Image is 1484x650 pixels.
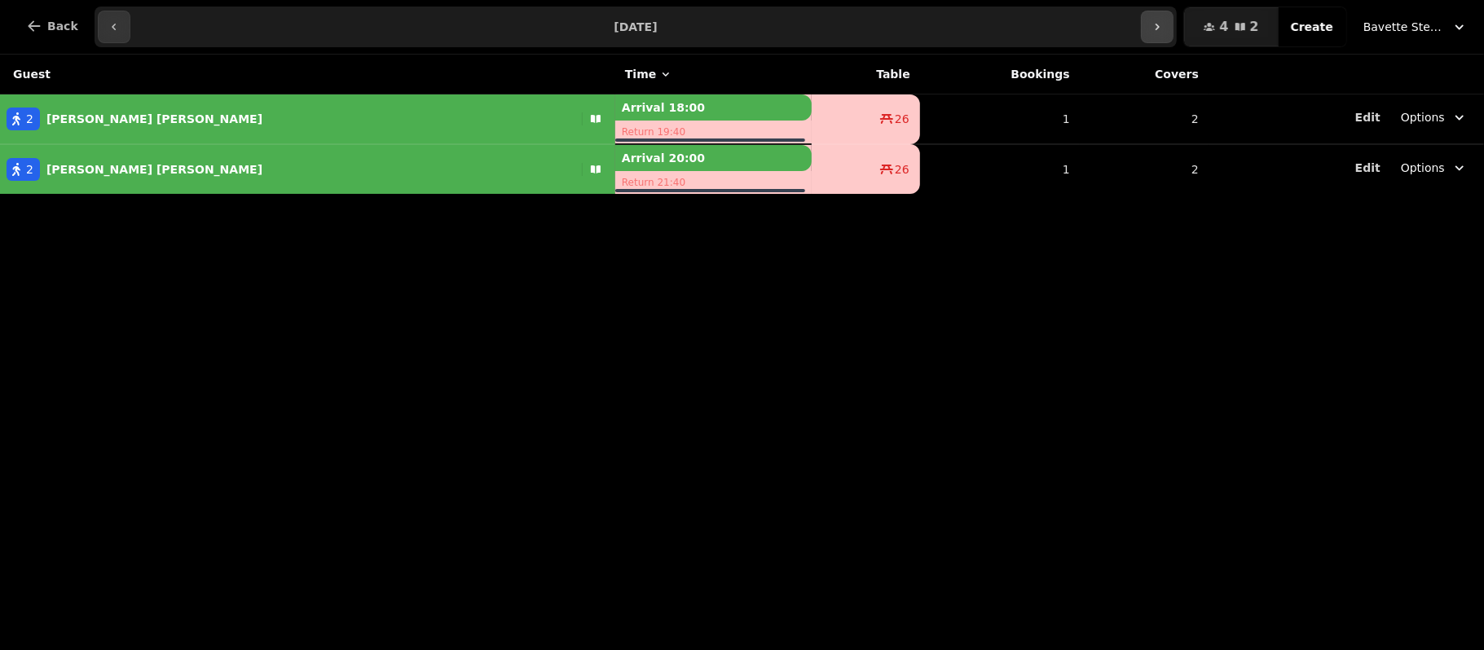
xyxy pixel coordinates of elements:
[1401,160,1445,176] span: Options
[1080,55,1209,94] th: Covers
[26,161,33,178] span: 2
[1219,20,1228,33] span: 4
[920,94,1080,145] td: 1
[615,94,812,121] p: Arrival 18:00
[1391,153,1477,182] button: Options
[920,144,1080,194] td: 1
[615,121,812,143] p: Return 19:40
[895,161,909,178] span: 26
[1278,7,1346,46] button: Create
[46,161,262,178] p: [PERSON_NAME] [PERSON_NAME]
[615,145,812,171] p: Arrival 20:00
[1355,162,1381,173] span: Edit
[1363,19,1445,35] span: Bavette Steakhouse - [PERSON_NAME]
[1355,160,1381,176] button: Edit
[1080,94,1209,145] td: 2
[895,111,909,127] span: 26
[1355,112,1381,123] span: Edit
[1391,103,1477,132] button: Options
[13,7,91,46] button: Back
[1401,109,1445,125] span: Options
[615,171,812,194] p: Return 21:40
[1080,144,1209,194] td: 2
[47,20,78,32] span: Back
[1250,20,1259,33] span: 2
[625,66,672,82] button: Time
[1291,21,1333,33] span: Create
[26,111,33,127] span: 2
[625,66,656,82] span: Time
[1184,7,1278,46] button: 42
[1354,12,1477,42] button: Bavette Steakhouse - [PERSON_NAME]
[1355,109,1381,125] button: Edit
[812,55,920,94] th: Table
[46,111,262,127] p: [PERSON_NAME] [PERSON_NAME]
[920,55,1080,94] th: Bookings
